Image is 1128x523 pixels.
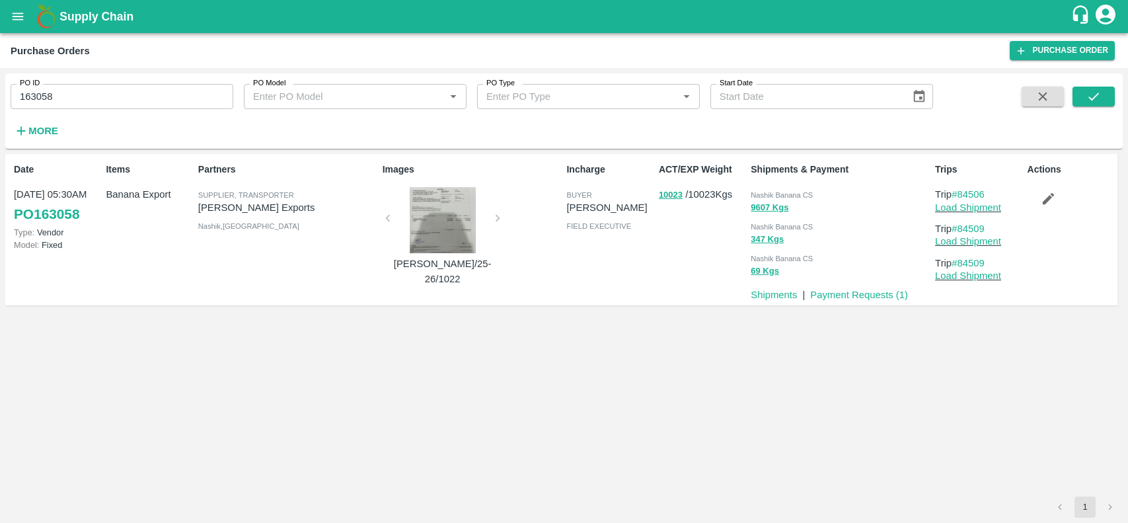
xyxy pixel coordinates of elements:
[659,188,683,203] button: 10023
[14,239,100,251] p: Fixed
[59,7,1071,26] a: Supply Chain
[935,187,1022,202] p: Trip
[383,163,562,177] p: Images
[14,240,39,250] span: Model:
[751,191,813,199] span: Nashik Banana CS
[751,200,788,216] button: 9607 Kgs
[486,78,515,89] label: PO Type
[659,163,745,177] p: ACT/EXP Weight
[720,78,753,89] label: Start Date
[935,270,1001,281] a: Load Shipment
[198,200,377,215] p: [PERSON_NAME] Exports
[28,126,58,136] strong: More
[678,88,695,105] button: Open
[907,84,932,109] button: Choose date
[106,187,192,202] p: Banana Export
[1094,3,1117,30] div: account of current user
[11,120,61,142] button: More
[566,163,653,177] p: Incharge
[952,189,985,200] a: #84506
[14,226,100,239] p: Vendor
[1028,163,1114,177] p: Actions
[952,223,985,234] a: #84509
[566,191,591,199] span: buyer
[935,256,1022,270] p: Trip
[751,223,813,231] span: Nashik Banana CS
[3,1,33,32] button: open drawer
[14,202,79,226] a: PO163058
[810,290,908,300] a: Payment Requests (1)
[393,257,492,286] p: [PERSON_NAME]/25-26/1022
[445,88,462,105] button: Open
[710,84,901,109] input: Start Date
[253,78,286,89] label: PO Model
[1071,5,1094,28] div: customer-support
[751,290,797,300] a: Shipments
[751,163,930,177] p: Shipments & Payment
[797,282,805,302] div: |
[20,78,40,89] label: PO ID
[198,191,294,199] span: Supplier, Transporter
[106,163,192,177] p: Items
[751,255,813,262] span: Nashik Banana CS
[952,258,985,268] a: #84509
[1074,497,1096,518] button: page 1
[33,3,59,30] img: logo
[1010,41,1115,60] a: Purchase Order
[198,222,299,230] span: Nashik , [GEOGRAPHIC_DATA]
[11,84,233,109] input: Enter PO ID
[935,221,1022,236] p: Trip
[481,88,657,105] input: Enter PO Type
[935,236,1001,247] a: Load Shipment
[566,200,653,215] p: [PERSON_NAME]
[566,222,631,230] span: field executive
[59,10,133,23] b: Supply Chain
[11,42,90,60] div: Purchase Orders
[659,187,745,202] p: / 10023 Kgs
[935,202,1001,213] a: Load Shipment
[1047,497,1123,518] nav: pagination navigation
[751,264,779,279] button: 69 Kgs
[751,232,784,247] button: 347 Kgs
[935,163,1022,177] p: Trips
[14,227,34,237] span: Type:
[14,163,100,177] p: Date
[248,88,424,105] input: Enter PO Model
[14,187,100,202] p: [DATE] 05:30AM
[198,163,377,177] p: Partners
